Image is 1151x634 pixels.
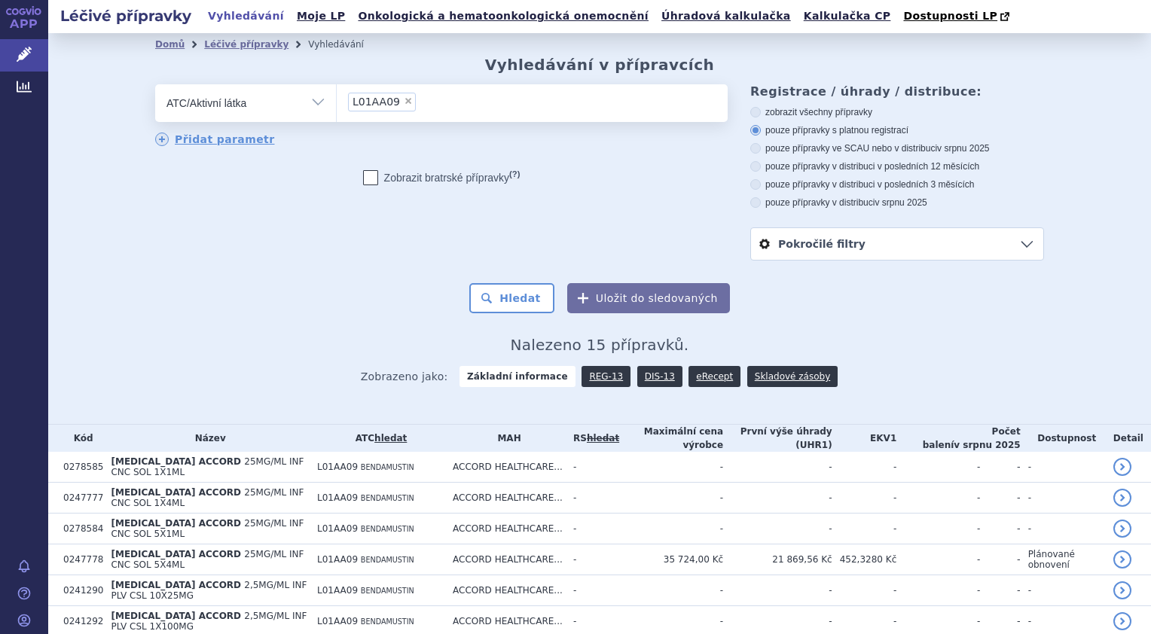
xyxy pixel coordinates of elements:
td: - [566,575,619,606]
label: pouze přípravky s platnou registrací [750,124,1044,136]
td: ACCORD HEALTHCARE... [445,483,566,514]
span: L01AA09 [353,96,400,107]
a: Kalkulačka CP [799,6,896,26]
span: × [404,96,413,105]
a: Přidat parametr [155,133,275,146]
span: 25MG/ML INF CNC SOL 1X4ML [111,487,304,508]
th: Kód [56,425,103,452]
td: - [723,483,832,514]
label: pouze přípravky v distribuci [750,197,1044,209]
del: hledat [587,433,619,443]
span: 2,5MG/ML INF PLV CSL 1X100MG [111,611,307,632]
td: 0278585 [56,452,103,483]
span: [MEDICAL_DATA] ACCORD [111,518,241,529]
th: Počet balení [896,425,1020,452]
a: Moje LP [292,6,350,26]
span: BENDAMUSTIN [361,587,414,595]
td: - [896,452,980,483]
a: REG-13 [582,366,630,387]
span: BENDAMUSTIN [361,463,414,471]
td: - [1021,483,1106,514]
a: Skladové zásoby [747,366,838,387]
label: pouze přípravky v distribuci v posledních 12 měsících [750,160,1044,172]
th: První výše úhrady (UHR1) [723,425,832,452]
td: - [896,483,980,514]
td: - [1021,452,1106,483]
td: 21 869,56 Kč [723,544,832,575]
a: Dostupnosti LP [899,6,1017,27]
span: Nalezeno 15 přípravků. [511,336,689,354]
th: Detail [1106,425,1151,452]
a: Pokročilé filtry [751,228,1043,260]
th: RS [566,425,619,452]
td: ACCORD HEALTHCARE... [445,514,566,544]
a: detail [1113,489,1131,507]
td: - [566,514,619,544]
span: Zobrazeno jako: [361,366,448,387]
td: - [566,452,619,483]
li: Vyhledávání [308,33,383,56]
a: detail [1113,520,1131,538]
td: - [896,514,980,544]
th: Název [103,425,310,452]
label: pouze přípravky ve SCAU nebo v distribuci [750,142,1044,154]
td: ACCORD HEALTHCARE... [445,575,566,606]
span: v srpnu 2025 [937,143,989,154]
span: L01AA09 [317,585,358,596]
span: [MEDICAL_DATA] ACCORD [111,487,241,498]
h2: Vyhledávání v přípravcích [485,56,715,74]
h2: Léčivé přípravky [48,5,203,26]
span: [MEDICAL_DATA] ACCORD [111,611,241,621]
td: ACCORD HEALTHCARE... [445,544,566,575]
span: BENDAMUSTIN [361,525,414,533]
th: EKV1 [832,425,897,452]
td: 35 724,00 Kč [619,544,723,575]
th: Maximální cena výrobce [619,425,723,452]
td: - [896,544,980,575]
a: Domů [155,39,185,50]
td: - [980,544,1020,575]
td: - [980,575,1020,606]
span: 25MG/ML INF CNC SOL 5X4ML [111,549,304,570]
span: L01AA09 [317,554,358,565]
td: - [566,483,619,514]
label: zobrazit všechny přípravky [750,106,1044,118]
span: L01AA09 [317,492,358,503]
a: eRecept [688,366,740,387]
span: [MEDICAL_DATA] ACCORD [111,580,241,590]
span: 25MG/ML INF CNC SOL 1X1ML [111,456,304,477]
td: - [980,452,1020,483]
abbr: (?) [509,169,520,179]
td: ACCORD HEALTHCARE... [445,452,566,483]
a: detail [1113,550,1131,568]
a: Vyhledávání [203,6,289,26]
td: - [619,483,723,514]
span: L01AA09 [317,523,358,534]
span: BENDAMUSTIN [361,617,414,626]
td: - [832,575,897,606]
a: detail [1113,612,1131,630]
td: - [980,514,1020,544]
h3: Registrace / úhrady / distribuce: [750,84,1044,99]
label: pouze přípravky v distribuci v posledních 3 měsících [750,178,1044,191]
td: Plánované obnovení [1021,544,1106,575]
td: - [619,514,723,544]
button: Hledat [469,283,554,313]
td: 0241290 [56,575,103,606]
th: Dostupnost [1021,425,1106,452]
a: hledat [374,433,407,443]
span: 2,5MG/ML INF PLV CSL 10X25MG [111,580,307,601]
span: 25MG/ML INF CNC SOL 5X1ML [111,518,304,539]
span: Dostupnosti LP [903,10,997,22]
strong: Základní informace [459,366,575,387]
td: - [723,575,832,606]
a: DIS-13 [637,366,682,387]
td: - [832,452,897,483]
td: 0247777 [56,483,103,514]
th: ATC [310,425,445,452]
button: Uložit do sledovaných [567,283,730,313]
a: Onkologická a hematoonkologická onemocnění [353,6,653,26]
span: L01AA09 [317,462,358,472]
span: BENDAMUSTIN [361,556,414,564]
td: - [619,575,723,606]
